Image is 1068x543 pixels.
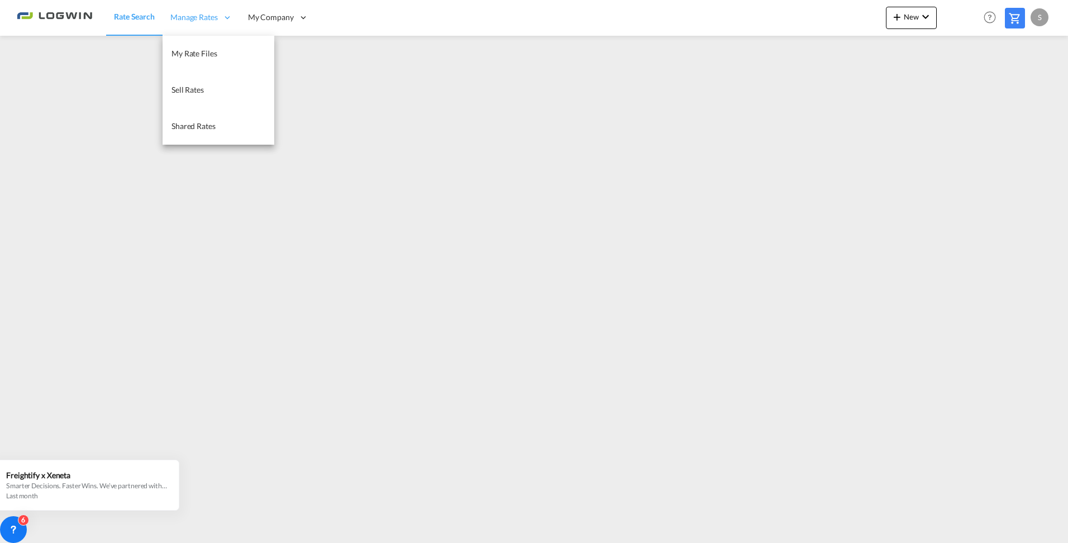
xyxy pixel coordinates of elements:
div: Help [980,8,1005,28]
span: Sell Rates [171,85,204,94]
div: S [1031,8,1048,26]
md-icon: icon-chevron-down [919,10,932,23]
span: Help [980,8,999,27]
img: 2761ae10d95411efa20a1f5e0282d2d7.png [17,5,92,30]
span: Rate Search [114,12,155,21]
span: New [890,12,932,21]
a: Sell Rates [163,72,274,108]
span: My Rate Files [171,49,217,58]
md-icon: icon-plus 400-fg [890,10,904,23]
span: Manage Rates [170,12,218,23]
span: My Company [248,12,294,23]
button: icon-plus 400-fgNewicon-chevron-down [886,7,937,29]
a: Shared Rates [163,108,274,145]
a: My Rate Files [163,36,274,72]
span: Shared Rates [171,121,216,131]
